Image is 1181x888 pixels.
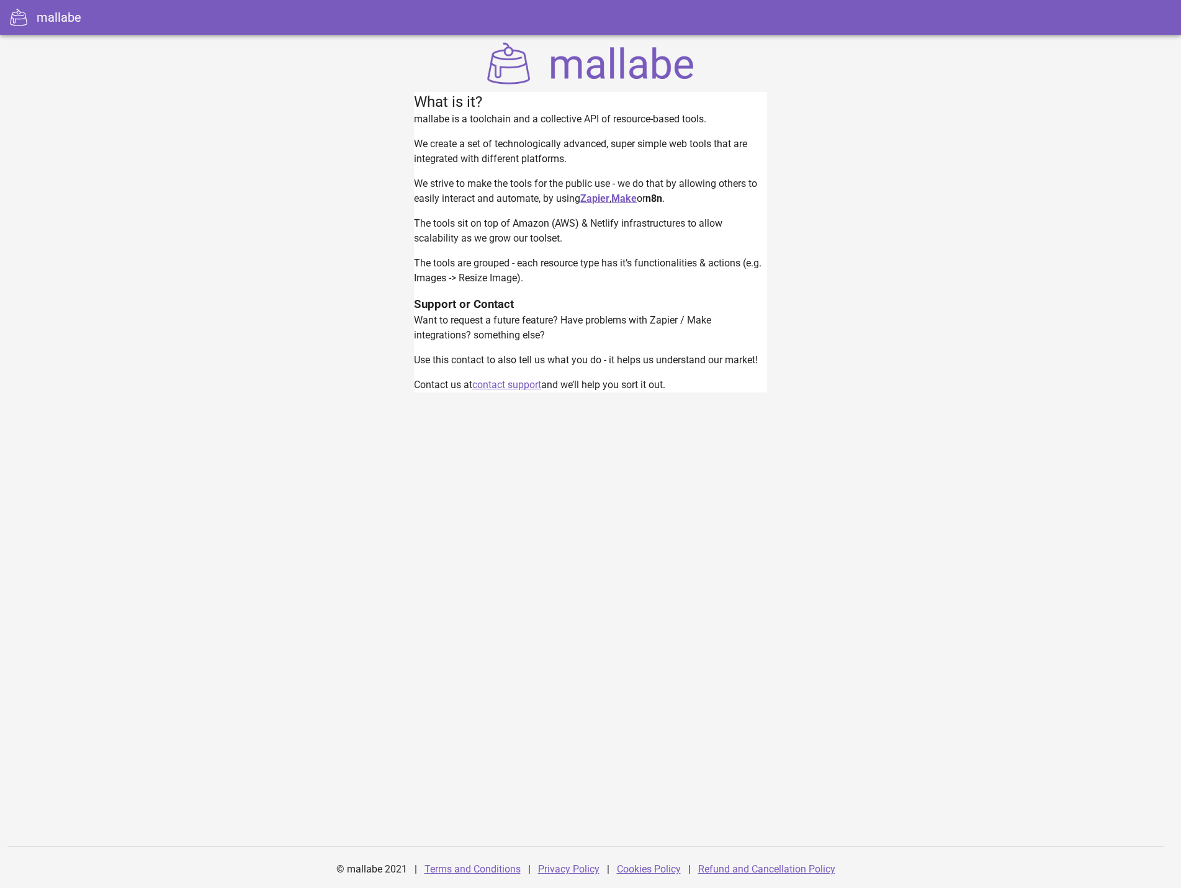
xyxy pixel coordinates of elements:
div: | [528,854,531,884]
a: Terms and Conditions [424,863,521,875]
p: The tools sit on top of Amazon (AWS) & Netlify infrastructures to allow scalability as we grow ou... [414,216,767,246]
div: What is it? [414,92,767,112]
a: Privacy Policy [538,863,599,875]
a: Refund and Cancellation Policy [698,863,835,875]
p: We strive to make the tools for the public use - we do that by allowing others to easily interact... [414,176,767,206]
strong: n8n [645,193,662,204]
p: We create a set of technologically advanced, super simple web tools that are integrated with diff... [414,137,767,166]
a: Cookies Policy [617,863,681,875]
a: contact support [472,379,541,391]
p: Use this contact to also tell us what you do - it helps us understand our market! [414,353,767,368]
h3: Support or Contact [414,296,767,313]
div: | [607,854,609,884]
a: Zapier [580,193,609,204]
img: mallabe Logo [484,42,698,84]
p: Contact us at and we’ll help you sort it out. [414,378,767,392]
div: © mallabe 2021 [329,854,415,884]
div: | [688,854,691,884]
p: The tools are grouped - each resource type has it’s functionalities & actions (e.g. Images -> Res... [414,256,767,286]
a: Make [611,193,637,204]
div: mallabe [37,8,81,27]
p: mallabe is a toolchain and a collective API of resource-based tools. [414,112,767,127]
p: Want to request a future feature? Have problems with Zapier / Make integrations? something else? [414,313,767,343]
div: | [415,854,417,884]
